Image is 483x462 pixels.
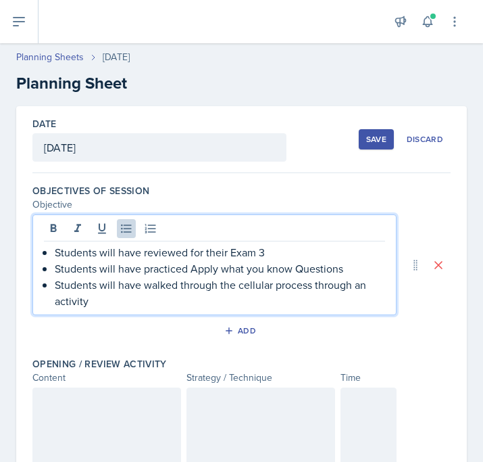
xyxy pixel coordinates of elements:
[55,244,385,260] p: Students will have reviewed for their Exam 3
[186,371,335,385] div: Strategy / Technique
[220,321,263,341] button: Add
[32,198,397,212] div: Objective
[227,325,256,336] div: Add
[55,260,385,277] p: Students will have practiced Apply what you know Questions
[407,134,443,145] div: Discard
[359,129,394,149] button: Save
[399,129,451,149] button: Discard
[55,277,385,309] p: Students will have walked through the cellular process through an activity
[340,371,397,385] div: Time
[103,50,130,64] div: [DATE]
[32,184,149,198] label: Objectives of Session
[16,50,84,64] a: Planning Sheets
[32,117,56,131] label: Date
[16,71,467,95] h2: Planning Sheet
[366,134,386,145] div: Save
[32,357,167,371] label: Opening / Review Activity
[32,371,181,385] div: Content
